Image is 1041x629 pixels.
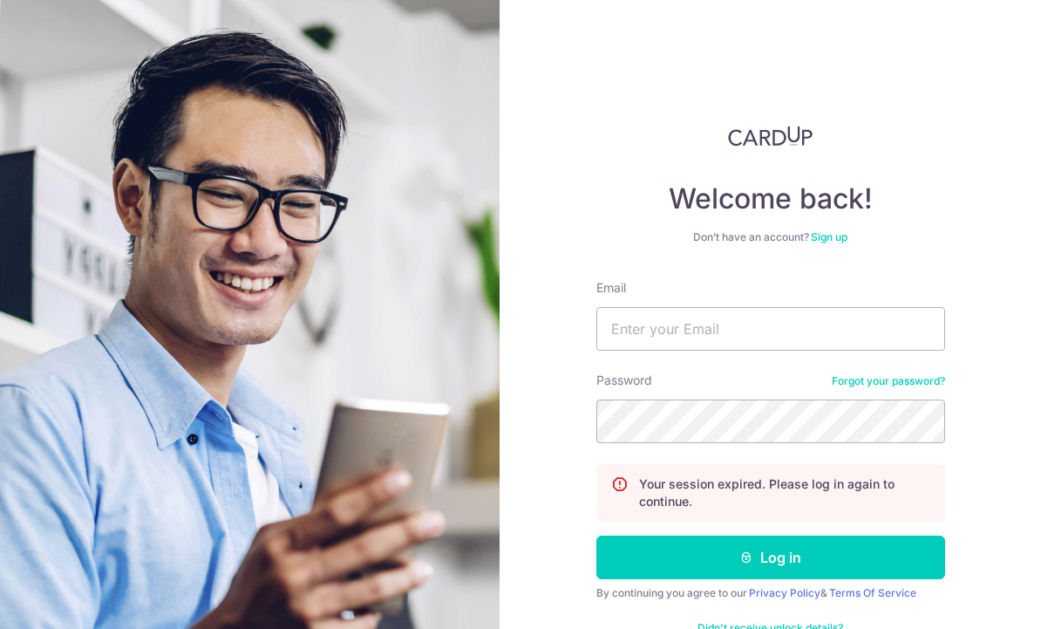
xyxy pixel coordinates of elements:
[596,279,626,297] label: Email
[596,372,652,389] label: Password
[811,230,847,243] a: Sign up
[728,126,813,147] img: CardUp Logo
[749,586,820,599] a: Privacy Policy
[596,586,945,600] div: By continuing you agree to our &
[829,586,916,599] a: Terms Of Service
[639,475,930,510] p: Your session expired. Please log in again to continue.
[596,536,945,579] button: Log in
[596,230,945,244] div: Don’t have an account?
[832,374,945,388] a: Forgot your password?
[596,181,945,216] h4: Welcome back!
[596,307,945,351] input: Enter your Email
